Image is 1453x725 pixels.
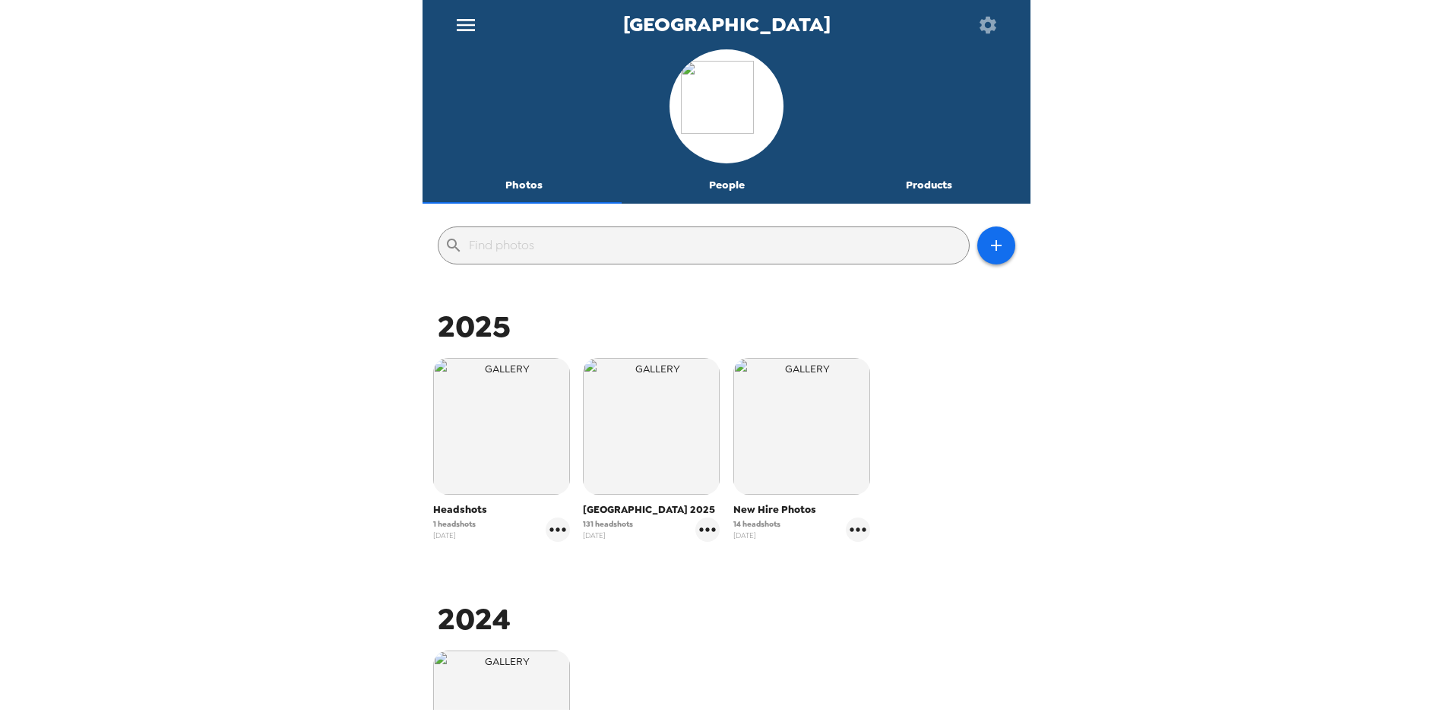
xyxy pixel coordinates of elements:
span: 2025 [438,306,511,347]
span: [DATE] [583,530,633,541]
span: New Hire Photos [733,502,870,518]
span: 1 headshots [433,518,476,530]
img: gallery [583,358,720,495]
span: 14 headshots [733,518,780,530]
span: [GEOGRAPHIC_DATA] [623,14,831,35]
span: 131 headshots [583,518,633,530]
button: Photos [423,167,625,204]
span: [DATE] [733,530,780,541]
span: [GEOGRAPHIC_DATA] 2025 [583,502,720,518]
input: Find photos [469,233,963,258]
span: Headshots [433,502,570,518]
img: gallery [433,358,570,495]
button: gallery menu [546,518,570,542]
img: gallery [733,358,870,495]
span: 2024 [438,599,511,639]
span: [DATE] [433,530,476,541]
button: Products [828,167,1030,204]
button: gallery menu [846,518,870,542]
button: People [625,167,828,204]
img: org logo [681,61,772,152]
button: gallery menu [695,518,720,542]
